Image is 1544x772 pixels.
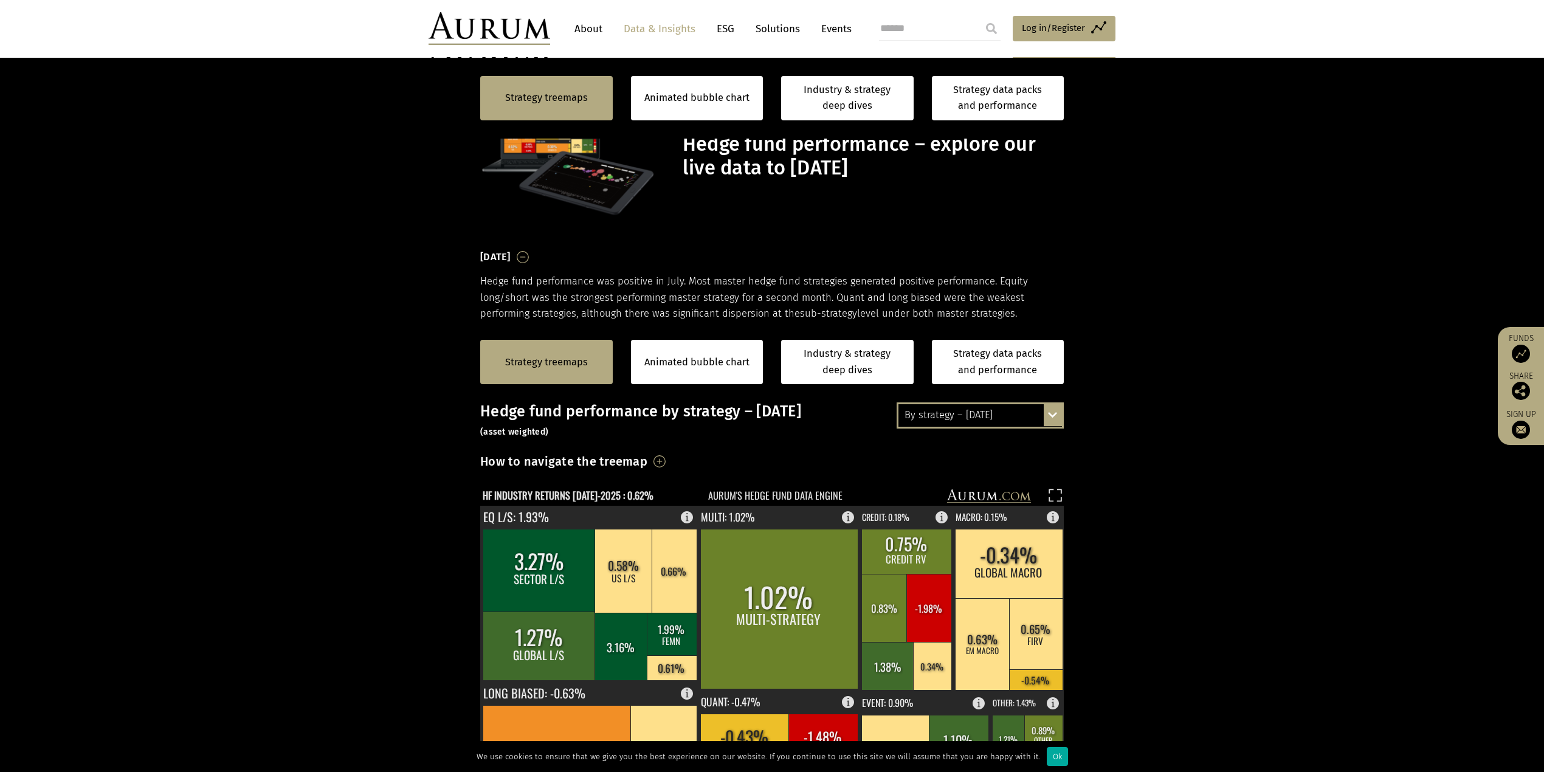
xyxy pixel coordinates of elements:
[644,90,750,106] a: Animated bubble chart
[480,402,1064,439] h3: Hedge fund performance by strategy – [DATE]
[898,404,1062,426] div: By strategy – [DATE]
[505,90,588,106] a: Strategy treemaps
[568,18,608,40] a: About
[781,76,914,120] a: Industry & strategy deep dives
[1512,382,1530,400] img: Share this post
[815,18,852,40] a: Events
[429,12,550,45] img: Aurum
[480,248,511,266] h3: [DATE]
[1047,747,1068,766] div: Ok
[1512,345,1530,363] img: Access Funds
[932,76,1064,120] a: Strategy data packs and performance
[781,340,914,384] a: Industry & strategy deep dives
[711,18,740,40] a: ESG
[932,340,1064,384] a: Strategy data packs and performance
[1022,21,1085,35] span: Log in/Register
[800,308,857,319] span: sub-strategy
[644,354,750,370] a: Animated bubble chart
[750,18,806,40] a: Solutions
[1504,409,1538,439] a: Sign up
[480,274,1064,322] p: Hedge fund performance was positive in July. Most master hedge fund strategies generated positive...
[1504,333,1538,363] a: Funds
[1512,421,1530,439] img: Sign up to our newsletter
[480,427,548,437] small: (asset weighted)
[1504,372,1538,400] div: Share
[618,18,701,40] a: Data & Insights
[683,133,1061,180] h1: Hedge fund performance – explore our live data to [DATE]
[505,354,588,370] a: Strategy treemaps
[480,451,647,472] h3: How to navigate the treemap
[1013,16,1115,41] a: Log in/Register
[979,16,1004,41] input: Submit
